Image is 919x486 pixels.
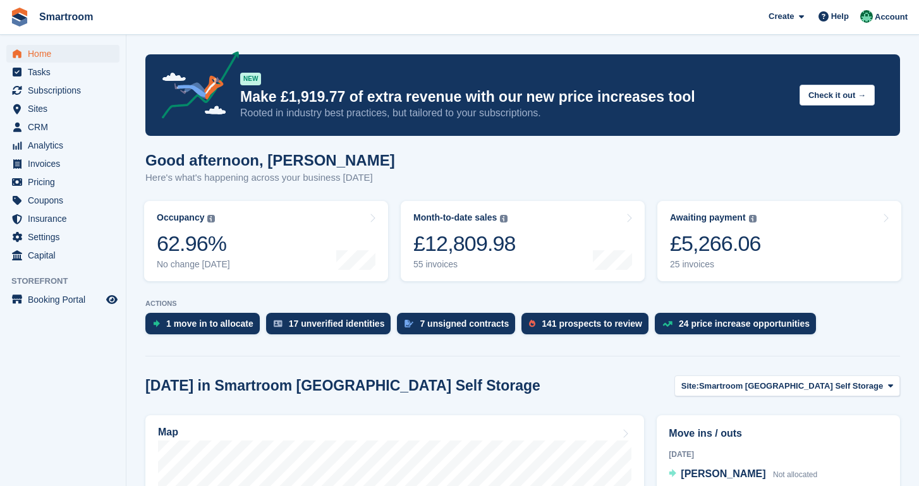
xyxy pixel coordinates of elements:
a: menu [6,210,119,228]
div: Occupancy [157,212,204,223]
span: Analytics [28,137,104,154]
div: 17 unverified identities [289,319,385,329]
span: Pricing [28,173,104,191]
a: menu [6,246,119,264]
a: menu [6,173,119,191]
div: NEW [240,73,261,85]
a: 1 move in to allocate [145,313,266,341]
a: menu [6,45,119,63]
span: Subscriptions [28,82,104,99]
button: Check it out → [800,85,875,106]
div: 62.96% [157,231,230,257]
a: 24 price increase opportunities [655,313,822,341]
div: [DATE] [669,449,888,460]
a: menu [6,100,119,118]
h2: [DATE] in Smartroom [GEOGRAPHIC_DATA] Self Storage [145,377,540,394]
img: prospect-51fa495bee0391a8d652442698ab0144808aea92771e9ea1ae160a38d050c398.svg [529,320,535,327]
a: menu [6,155,119,173]
a: menu [6,191,119,209]
span: Capital [28,246,104,264]
a: Smartroom [34,6,98,27]
div: £12,809.98 [413,231,516,257]
img: verify_identity-adf6edd0f0f0b5bbfe63781bf79b02c33cf7c696d77639b501bdc392416b5a36.svg [274,320,283,327]
p: ACTIONS [145,300,900,308]
span: Account [875,11,908,23]
a: 17 unverified identities [266,313,398,341]
span: Site: [681,380,699,392]
a: Preview store [104,292,119,307]
span: Storefront [11,275,126,288]
h1: Good afternoon, [PERSON_NAME] [145,152,395,169]
button: Site: Smartroom [GEOGRAPHIC_DATA] Self Storage [674,375,900,396]
a: [PERSON_NAME] Not allocated [669,466,817,483]
img: price_increase_opportunities-93ffe204e8149a01c8c9dc8f82e8f89637d9d84a8eef4429ea346261dce0b2c0.svg [662,321,673,327]
img: icon-info-grey-7440780725fd019a000dd9b08b2336e03edf1995a4989e88bcd33f0948082b44.svg [749,215,757,222]
img: Jacob Gabriel [860,10,873,23]
h2: Move ins / outs [669,426,888,441]
div: 25 invoices [670,259,761,270]
span: Invoices [28,155,104,173]
a: menu [6,82,119,99]
div: 24 price increase opportunities [679,319,810,329]
span: [PERSON_NAME] [681,468,765,479]
span: Home [28,45,104,63]
div: No change [DATE] [157,259,230,270]
img: move_ins_to_allocate_icon-fdf77a2bb77ea45bf5b3d319d69a93e2d87916cf1d5bf7949dd705db3b84f3ca.svg [153,320,160,327]
div: Awaiting payment [670,212,746,223]
p: Make £1,919.77 of extra revenue with our new price increases tool [240,88,789,106]
span: Create [769,10,794,23]
a: menu [6,118,119,136]
div: 1 move in to allocate [166,319,253,329]
div: 7 unsigned contracts [420,319,509,329]
h2: Map [158,427,178,438]
a: Month-to-date sales £12,809.98 55 invoices [401,201,645,281]
a: menu [6,228,119,246]
a: menu [6,137,119,154]
span: Sites [28,100,104,118]
span: Booking Portal [28,291,104,308]
a: menu [6,291,119,308]
span: Help [831,10,849,23]
img: icon-info-grey-7440780725fd019a000dd9b08b2336e03edf1995a4989e88bcd33f0948082b44.svg [207,215,215,222]
a: 7 unsigned contracts [397,313,521,341]
span: Not allocated [773,470,817,479]
a: menu [6,63,119,81]
span: CRM [28,118,104,136]
div: Month-to-date sales [413,212,497,223]
span: Settings [28,228,104,246]
img: stora-icon-8386f47178a22dfd0bd8f6a31ec36ba5ce8667c1dd55bd0f319d3a0aa187defe.svg [10,8,29,27]
p: Rooted in industry best practices, but tailored to your subscriptions. [240,106,789,120]
div: 141 prospects to review [542,319,642,329]
span: Insurance [28,210,104,228]
img: icon-info-grey-7440780725fd019a000dd9b08b2336e03edf1995a4989e88bcd33f0948082b44.svg [500,215,508,222]
img: price-adjustments-announcement-icon-8257ccfd72463d97f412b2fc003d46551f7dbcb40ab6d574587a9cd5c0d94... [151,51,240,123]
span: Coupons [28,191,104,209]
a: 141 prospects to review [521,313,655,341]
div: 55 invoices [413,259,516,270]
img: contract_signature_icon-13c848040528278c33f63329250d36e43548de30e8caae1d1a13099fd9432cc5.svg [405,320,413,327]
a: Occupancy 62.96% No change [DATE] [144,201,388,281]
span: Smartroom [GEOGRAPHIC_DATA] Self Storage [699,380,883,392]
span: Tasks [28,63,104,81]
a: Awaiting payment £5,266.06 25 invoices [657,201,901,281]
p: Here's what's happening across your business [DATE] [145,171,395,185]
div: £5,266.06 [670,231,761,257]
